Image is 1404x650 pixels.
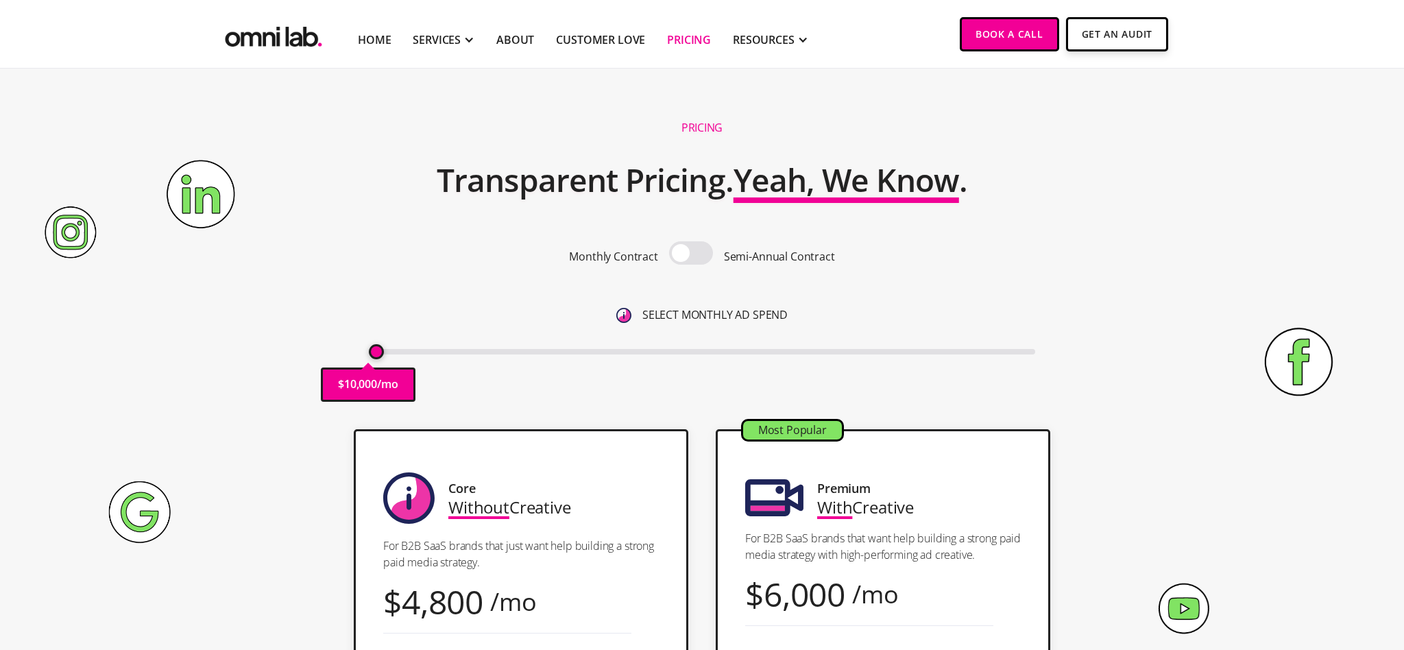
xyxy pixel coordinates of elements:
a: home [222,17,325,51]
p: /mo [377,375,398,394]
img: 6410812402e99d19b372aa32_omni-nav-info.svg [616,308,631,323]
div: 6,000 [764,585,845,603]
div: RESOURCES [733,32,795,48]
div: /mo [490,592,537,611]
div: Premium [817,479,871,498]
a: Home [358,32,391,48]
p: Semi-Annual Contract [724,248,835,266]
div: /mo [852,585,899,603]
h2: Transparent Pricing. . [437,153,967,208]
div: $ [383,592,402,611]
div: $ [745,585,764,603]
span: With [817,496,852,518]
h1: Pricing [681,121,723,135]
img: Omni Lab: B2B SaaS Demand Generation Agency [222,17,325,51]
a: Customer Love [556,32,645,48]
div: Most Popular [743,421,842,440]
p: For B2B SaaS brands that just want help building a strong paid media strategy. [383,538,659,570]
p: Monthly Contract [569,248,657,266]
div: Creative [817,498,914,516]
p: SELECT MONTHLY AD SPEND [642,306,788,324]
div: 4,800 [402,592,483,611]
a: Get An Audit [1066,17,1168,51]
span: Yeah, We Know [734,158,959,201]
a: About [496,32,534,48]
div: Creative [448,498,571,516]
span: Without [448,496,509,518]
p: For B2B SaaS brands that want help building a strong paid media strategy with high-performing ad ... [745,530,1021,563]
a: Pricing [667,32,711,48]
p: 10,000 [344,375,377,394]
p: $ [338,375,344,394]
a: Book a Call [960,17,1059,51]
iframe: Chat Widget [1157,491,1404,650]
div: SERVICES [413,32,461,48]
div: Core [448,479,475,498]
